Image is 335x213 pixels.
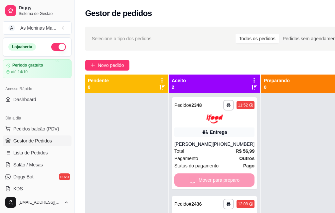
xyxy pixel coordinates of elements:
span: Total [174,147,184,155]
button: Alterar Status [51,43,66,51]
p: Aceito [172,77,186,84]
article: até 14/10 [11,69,28,75]
strong: Outros [239,156,254,161]
span: Dashboard [13,96,36,103]
p: 0 [264,84,290,91]
span: [EMAIL_ADDRESS][DOMAIN_NAME] [19,200,61,205]
div: As Meninas Ma ... [20,25,56,31]
article: Período gratuito [12,63,43,68]
div: [PERSON_NAME] [174,141,213,147]
p: Pendente [88,77,109,84]
div: Loja aberta [8,43,36,51]
a: KDS [3,183,72,194]
a: Dashboard [3,94,72,105]
span: Gestor de Pedidos [13,137,52,144]
strong: Pago [243,163,254,168]
a: Gestor de Pedidos [3,135,72,146]
p: 2 [172,84,186,91]
span: Sistema de Gestão [19,11,69,16]
strong: R$ 56,99 [236,148,254,154]
button: Pedidos balcão (PDV) [3,123,72,134]
p: 0 [88,84,109,91]
span: plus [90,63,95,68]
h2: Gestor de pedidos [85,8,152,19]
div: 12:08 [238,201,248,207]
strong: # 2348 [189,103,202,108]
span: Salão / Mesas [13,161,43,168]
span: Pedido [174,201,189,207]
div: Dia a dia [3,113,72,123]
span: Pedidos balcão (PDV) [13,125,59,132]
span: Novo pedido [98,62,124,69]
div: 11:52 [238,103,248,108]
span: KDS [13,185,23,192]
span: A [8,25,15,31]
strong: # 2436 [189,201,202,207]
div: Acesso Rápido [3,84,72,94]
button: Novo pedido [85,60,129,71]
a: DiggySistema de Gestão [3,3,72,19]
span: Diggy [19,5,69,11]
span: Pedido [174,103,189,108]
span: Lista de Pedidos [13,149,48,156]
div: [PHONE_NUMBER] [213,141,254,147]
span: Status do pagamento [174,162,219,169]
a: Período gratuitoaté 14/10 [3,59,72,78]
span: Diggy Bot [13,173,34,180]
a: Diggy Botnovo [3,171,72,182]
button: Select a team [3,21,72,35]
div: Todos os pedidos [236,34,279,43]
img: ifood [206,114,223,123]
a: Salão / Mesas [3,159,72,170]
span: Pagamento [174,155,198,162]
a: Lista de Pedidos [3,147,72,158]
div: Entrega [210,129,227,135]
span: Selecione o tipo dos pedidos [92,35,151,42]
p: Preparando [264,77,290,84]
button: [EMAIL_ADDRESS][DOMAIN_NAME] [3,194,72,210]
